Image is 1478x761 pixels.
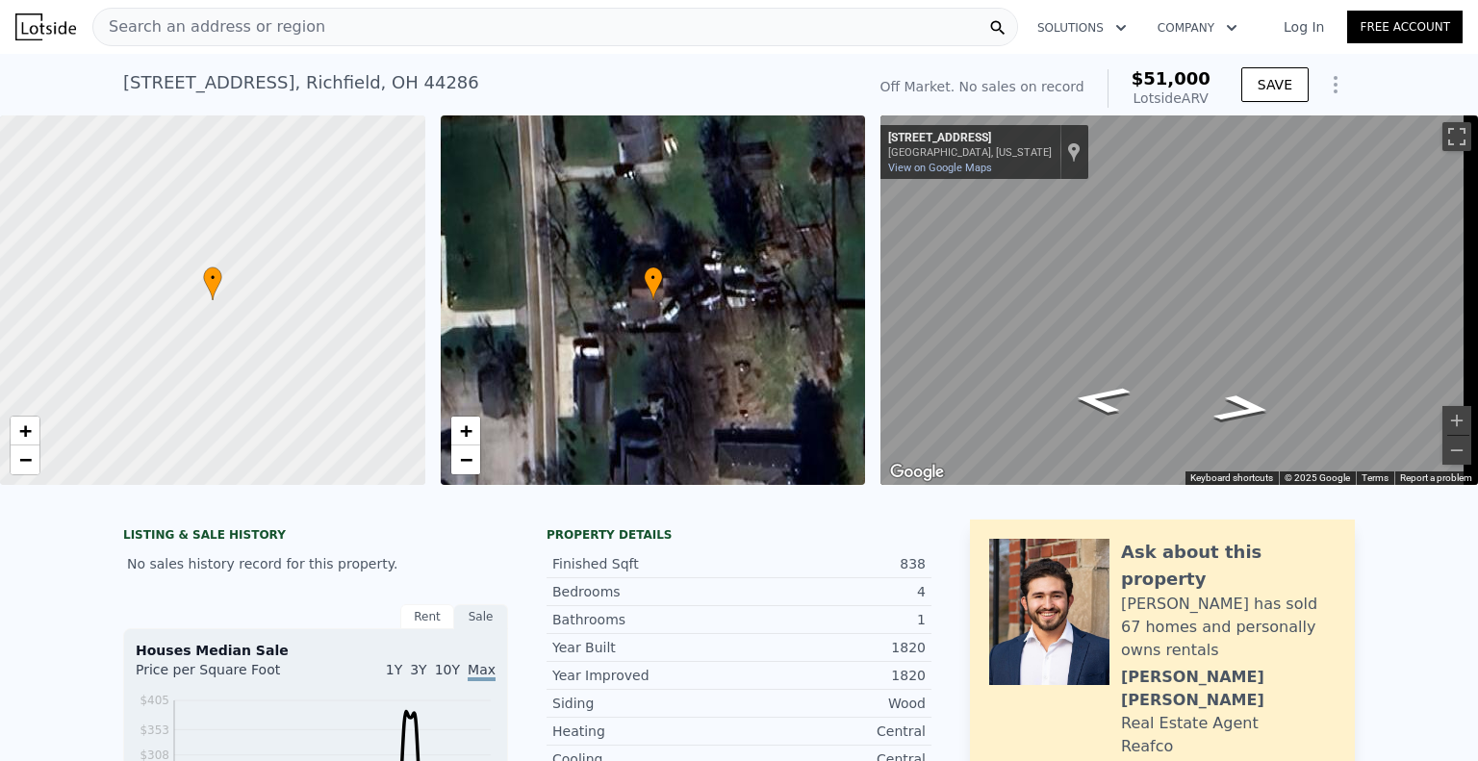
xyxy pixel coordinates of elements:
[451,445,480,474] a: Zoom out
[1132,68,1210,89] span: $51,000
[435,662,460,677] span: 10Y
[1442,406,1471,435] button: Zoom in
[123,527,508,546] div: LISTING & SALE HISTORY
[552,582,739,601] div: Bedrooms
[1048,379,1155,420] path: Go North, Grant St
[739,638,926,657] div: 1820
[644,269,663,287] span: •
[140,694,169,707] tspan: $405
[1142,11,1253,45] button: Company
[1121,593,1336,662] div: [PERSON_NAME] has sold 67 homes and personally owns rentals
[386,662,402,677] span: 1Y
[880,115,1478,485] div: Map
[203,269,222,287] span: •
[552,554,739,573] div: Finished Sqft
[739,554,926,573] div: 838
[459,447,471,471] span: −
[140,723,169,737] tspan: $353
[1189,388,1297,429] path: Go South, Grant St
[885,460,949,485] img: Google
[552,666,739,685] div: Year Improved
[1121,666,1336,712] div: [PERSON_NAME] [PERSON_NAME]
[11,417,39,445] a: Zoom in
[451,417,480,445] a: Zoom in
[552,638,739,657] div: Year Built
[552,610,739,629] div: Bathrooms
[1442,122,1471,151] button: Toggle fullscreen view
[19,419,32,443] span: +
[1316,65,1355,104] button: Show Options
[136,641,496,660] div: Houses Median Sale
[1022,11,1142,45] button: Solutions
[552,694,739,713] div: Siding
[739,694,926,713] div: Wood
[123,546,508,581] div: No sales history record for this property.
[1261,17,1347,37] a: Log In
[1400,472,1472,483] a: Report a problem
[879,77,1083,96] div: Off Market. No sales on record
[547,527,931,543] div: Property details
[123,69,479,96] div: [STREET_ADDRESS] , Richfield , OH 44286
[93,15,325,38] span: Search an address or region
[19,447,32,471] span: −
[888,162,992,174] a: View on Google Maps
[1347,11,1463,43] a: Free Account
[203,266,222,300] div: •
[1285,472,1350,483] span: © 2025 Google
[1067,141,1081,163] a: Show location on map
[1132,89,1210,108] div: Lotside ARV
[885,460,949,485] a: Open this area in Google Maps (opens a new window)
[880,115,1478,485] div: Street View
[459,419,471,443] span: +
[136,660,316,691] div: Price per Square Foot
[15,13,76,40] img: Lotside
[1121,712,1259,735] div: Real Estate Agent
[888,131,1052,146] div: [STREET_ADDRESS]
[1121,735,1173,758] div: Reafco
[739,666,926,685] div: 1820
[552,722,739,741] div: Heating
[410,662,426,677] span: 3Y
[1121,539,1336,593] div: Ask about this property
[400,604,454,629] div: Rent
[454,604,508,629] div: Sale
[11,445,39,474] a: Zoom out
[739,722,926,741] div: Central
[888,146,1052,159] div: [GEOGRAPHIC_DATA], [US_STATE]
[1442,436,1471,465] button: Zoom out
[1190,471,1273,485] button: Keyboard shortcuts
[1362,472,1389,483] a: Terms (opens in new tab)
[739,610,926,629] div: 1
[1241,67,1309,102] button: SAVE
[468,662,496,681] span: Max
[739,582,926,601] div: 4
[644,266,663,300] div: •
